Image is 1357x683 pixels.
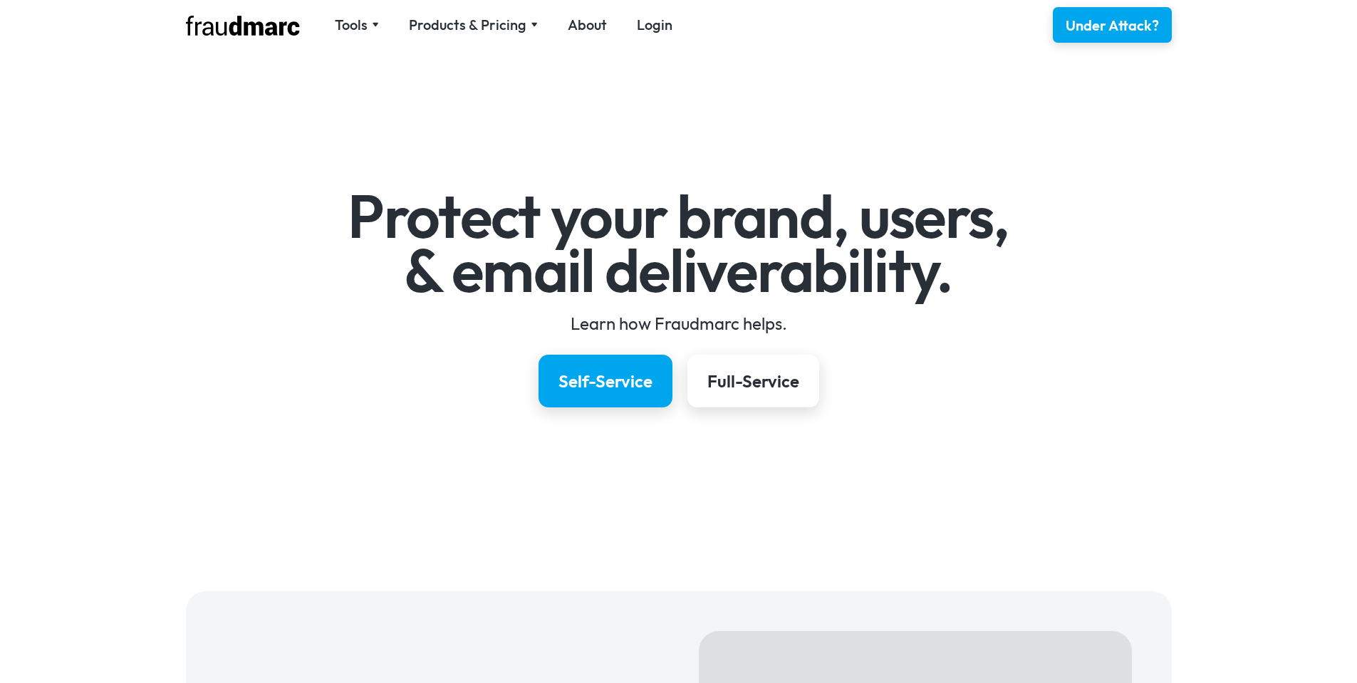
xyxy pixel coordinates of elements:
[539,355,672,407] a: Self-Service
[335,15,379,35] div: Tools
[335,15,368,35] div: Tools
[687,355,819,407] a: Full-Service
[558,370,652,392] div: Self-Service
[409,15,538,35] div: Products & Pricing
[568,15,607,35] a: About
[409,15,526,35] div: Products & Pricing
[265,189,1092,297] h1: Protect your brand, users, & email deliverability.
[707,370,799,392] div: Full-Service
[265,312,1092,335] div: Learn how Fraudmarc helps.
[1066,16,1159,36] div: Under Attack?
[637,15,672,35] a: Login
[1053,7,1172,43] a: Under Attack?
